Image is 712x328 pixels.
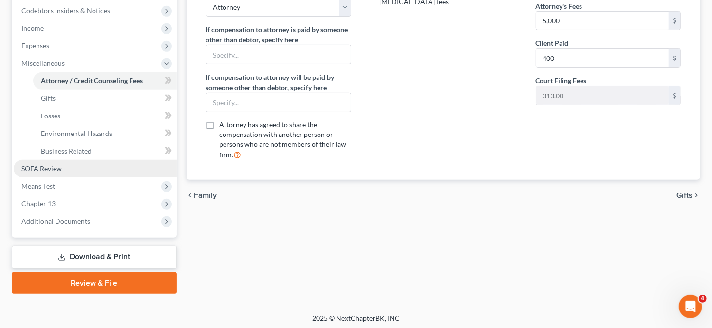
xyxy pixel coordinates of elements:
span: Expenses [21,41,49,50]
span: 4 [699,295,707,303]
a: Losses [33,107,177,125]
button: Gifts chevron_right [676,192,700,199]
a: Review & File [12,272,177,294]
label: Court Filing Fees [536,76,587,86]
label: Attorney's Fees [536,1,582,11]
span: SOFA Review [21,164,62,173]
a: Download & Print [12,246,177,269]
span: Environmental Hazards [41,129,112,137]
span: Family [194,192,217,199]
span: Income [21,24,44,32]
i: chevron_right [693,192,700,199]
span: Gifts [41,94,56,102]
span: Chapter 13 [21,199,56,208]
input: 0.00 [536,86,669,105]
a: Business Related [33,142,177,160]
span: Business Related [41,147,92,155]
div: $ [669,49,680,67]
label: If compensation to attorney will be paid by someone other than debtor, specify here [206,72,352,93]
span: Attorney has agreed to share the compensation with another person or persons who are not members ... [220,120,347,159]
iframe: Intercom live chat [679,295,702,318]
span: Additional Documents [21,217,90,225]
span: Codebtors Insiders & Notices [21,6,110,15]
button: chevron_left Family [187,192,217,199]
a: Environmental Hazards [33,125,177,142]
input: 0.00 [536,12,669,30]
a: SOFA Review [14,160,177,177]
a: Gifts [33,90,177,107]
div: $ [669,12,680,30]
label: Client Paid [536,38,569,48]
a: Attorney / Credit Counseling Fees [33,72,177,90]
span: Attorney / Credit Counseling Fees [41,77,143,85]
span: Losses [41,112,60,120]
span: Gifts [676,192,693,199]
i: chevron_left [187,192,194,199]
div: $ [669,86,680,105]
input: Specify... [206,93,351,112]
span: Means Test [21,182,55,190]
span: Miscellaneous [21,59,65,67]
input: Specify... [206,45,351,64]
label: If compensation to attorney is paid by someone other than debtor, specify here [206,24,352,45]
input: 0.00 [536,49,669,67]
